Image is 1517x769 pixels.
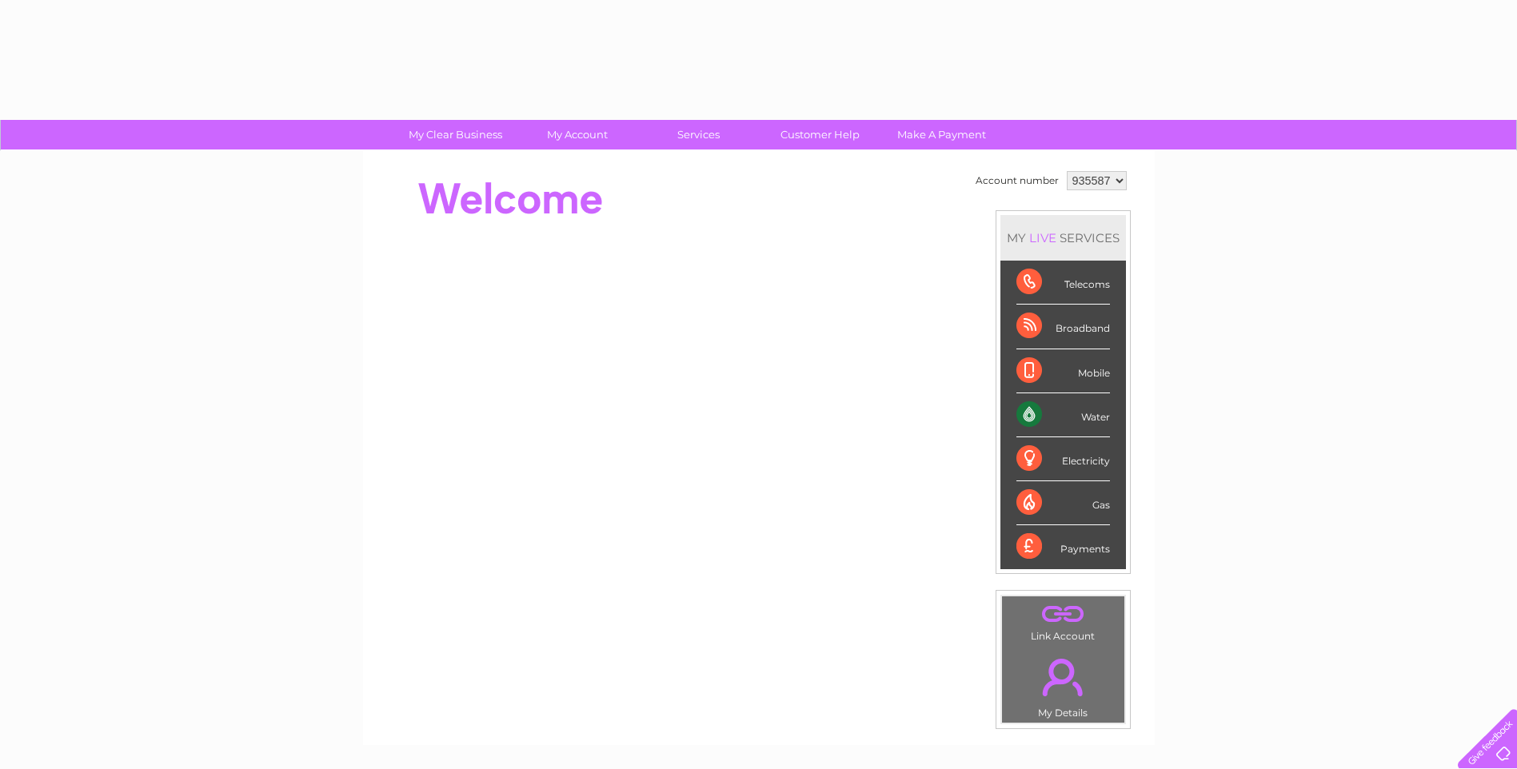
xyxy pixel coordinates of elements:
a: Customer Help [754,120,886,149]
td: Account number [972,167,1063,194]
div: MY SERVICES [1000,215,1126,261]
td: Link Account [1001,596,1125,646]
div: Broadband [1016,305,1110,349]
div: Payments [1016,525,1110,568]
a: Make A Payment [876,120,1008,149]
a: . [1006,600,1120,628]
div: Water [1016,393,1110,437]
a: Services [633,120,764,149]
div: Gas [1016,481,1110,525]
a: My Clear Business [389,120,521,149]
td: My Details [1001,645,1125,723]
div: Mobile [1016,349,1110,393]
div: LIVE [1026,230,1060,245]
div: Telecoms [1016,261,1110,305]
a: My Account [511,120,643,149]
div: Electricity [1016,437,1110,481]
a: . [1006,649,1120,705]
